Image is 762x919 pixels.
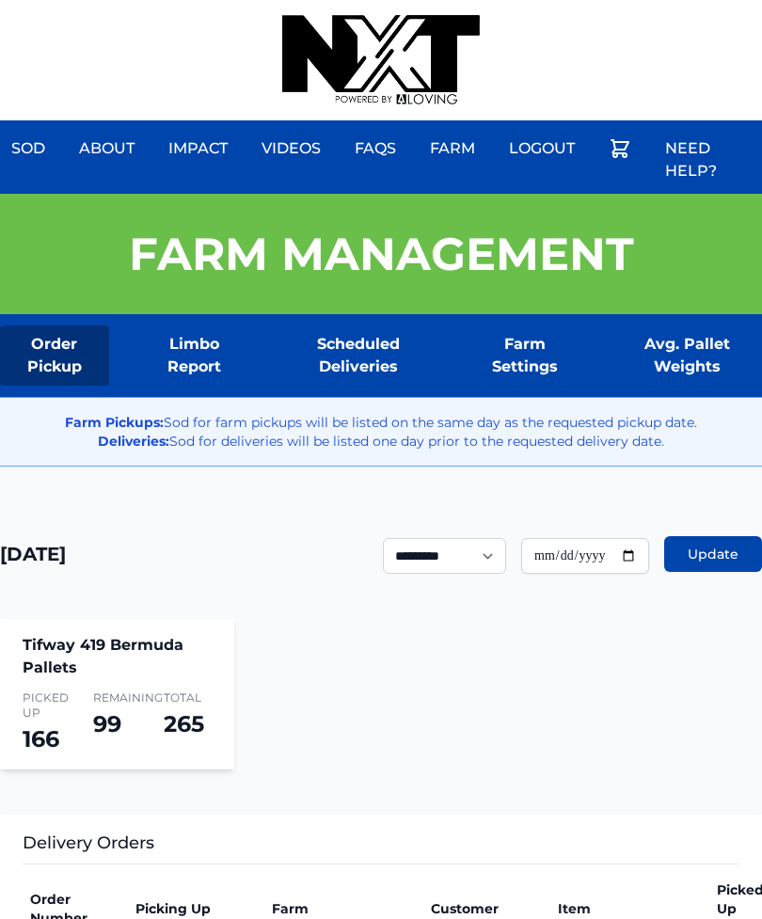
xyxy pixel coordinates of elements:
[250,126,332,171] a: Videos
[65,414,164,431] strong: Farm Pickups:
[419,126,486,171] a: Farm
[23,634,212,679] h4: Tifway 419 Bermuda Pallets
[23,830,739,864] h3: Delivery Orders
[139,325,250,386] a: Limbo Report
[23,690,71,721] span: Picked Up
[98,433,169,450] strong: Deliveries:
[23,725,59,753] span: 166
[611,325,762,386] a: Avg. Pallet Weights
[498,126,586,171] a: Logout
[68,126,146,171] a: About
[688,545,738,563] span: Update
[279,325,437,386] a: Scheduled Deliveries
[343,126,407,171] a: FAQs
[664,536,762,572] button: Update
[93,710,121,737] span: 99
[157,126,239,171] a: Impact
[468,325,581,386] a: Farm Settings
[129,231,634,277] h1: Farm Management
[164,690,212,705] span: Total
[654,126,762,194] a: Need Help?
[164,710,204,737] span: 265
[93,690,141,705] span: Remaining
[282,15,480,105] img: nextdaysod.com Logo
